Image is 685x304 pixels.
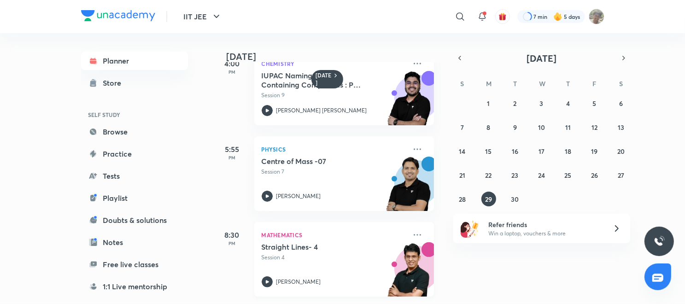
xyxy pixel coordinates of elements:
[481,96,496,111] button: September 1, 2025
[214,229,251,240] h5: 8:30
[566,99,570,108] abbr: September 4, 2025
[81,10,155,23] a: Company Logo
[214,69,251,75] p: PM
[486,171,492,180] abbr: September 22, 2025
[561,168,575,182] button: September 25, 2025
[262,242,376,251] h5: Straight Lines- 4
[383,157,434,220] img: unacademy
[455,120,469,134] button: September 7, 2025
[539,79,545,88] abbr: Wednesday
[538,123,545,132] abbr: September 10, 2025
[512,147,518,156] abbr: September 16, 2025
[534,120,549,134] button: September 10, 2025
[460,79,464,88] abbr: Sunday
[539,147,544,156] abbr: September 17, 2025
[654,236,665,247] img: ttu
[591,147,597,156] abbr: September 19, 2025
[81,10,155,21] img: Company Logo
[488,229,602,238] p: Win a laptop, vouchers & more
[262,91,406,99] p: Session 9
[103,77,127,88] div: Store
[81,255,188,274] a: Free live classes
[486,79,492,88] abbr: Monday
[487,123,491,132] abbr: September 8, 2025
[498,12,507,21] img: avatar
[486,147,492,156] abbr: September 15, 2025
[81,277,188,296] a: 1:1 Live mentorship
[564,171,571,180] abbr: September 25, 2025
[614,168,628,182] button: September 27, 2025
[508,192,522,206] button: September 30, 2025
[459,195,466,204] abbr: September 28, 2025
[538,171,545,180] abbr: September 24, 2025
[455,168,469,182] button: September 21, 2025
[459,171,465,180] abbr: September 21, 2025
[461,219,479,238] img: referral
[534,144,549,158] button: September 17, 2025
[487,99,490,108] abbr: September 1, 2025
[81,74,188,92] a: Store
[81,233,188,251] a: Notes
[618,171,624,180] abbr: September 27, 2025
[566,79,570,88] abbr: Thursday
[262,168,406,176] p: Session 7
[591,171,598,180] abbr: September 26, 2025
[214,144,251,155] h5: 5:55
[214,155,251,160] p: PM
[587,96,602,111] button: September 5, 2025
[276,106,367,115] p: [PERSON_NAME] [PERSON_NAME]
[508,96,522,111] button: September 2, 2025
[262,144,406,155] p: Physics
[461,123,464,132] abbr: September 7, 2025
[513,123,517,132] abbr: September 9, 2025
[383,71,434,134] img: unacademy
[262,157,376,166] h5: Centre of Mass -07
[481,120,496,134] button: September 8, 2025
[614,144,628,158] button: September 20, 2025
[587,144,602,158] button: September 19, 2025
[459,147,465,156] abbr: September 14, 2025
[614,120,628,134] button: September 13, 2025
[276,192,321,200] p: [PERSON_NAME]
[481,192,496,206] button: September 29, 2025
[214,240,251,246] p: PM
[539,99,543,108] abbr: September 3, 2025
[81,107,188,123] h6: SELF STUDY
[592,79,596,88] abbr: Friday
[455,192,469,206] button: September 28, 2025
[589,9,604,24] img: Shashwat Mathur
[512,171,519,180] abbr: September 23, 2025
[511,195,519,204] abbr: September 30, 2025
[565,123,571,132] abbr: September 11, 2025
[178,7,228,26] button: IIT JEE
[553,12,562,21] img: streak
[81,189,188,207] a: Playlist
[508,144,522,158] button: September 16, 2025
[618,123,624,132] abbr: September 13, 2025
[587,168,602,182] button: September 26, 2025
[614,96,628,111] button: September 6, 2025
[81,211,188,229] a: Doubts & solutions
[534,96,549,111] button: September 3, 2025
[508,120,522,134] button: September 9, 2025
[587,120,602,134] button: September 12, 2025
[455,144,469,158] button: September 14, 2025
[262,229,406,240] p: Mathematics
[214,58,251,69] h5: 4:00
[81,52,188,70] a: Planner
[565,147,571,156] abbr: September 18, 2025
[619,99,623,108] abbr: September 6, 2025
[513,79,517,88] abbr: Tuesday
[592,99,596,108] abbr: September 5, 2025
[508,168,522,182] button: September 23, 2025
[561,144,575,158] button: September 18, 2025
[619,79,623,88] abbr: Saturday
[485,195,492,204] abbr: September 29, 2025
[262,58,406,69] p: Chemistry
[495,9,510,24] button: avatar
[81,167,188,185] a: Tests
[81,145,188,163] a: Practice
[527,52,556,64] span: [DATE]
[227,51,443,62] h4: [DATE]
[514,99,517,108] abbr: September 2, 2025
